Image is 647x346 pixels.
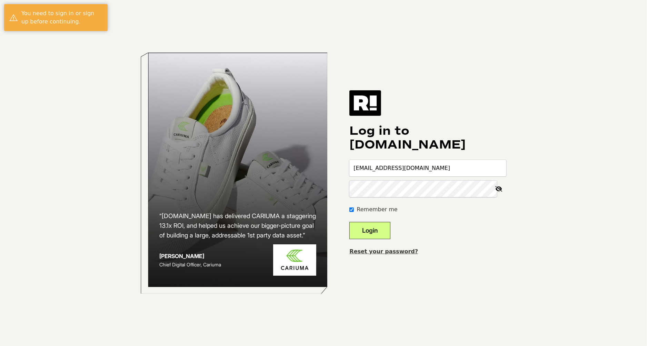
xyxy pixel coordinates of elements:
[349,124,506,152] h1: Log in to [DOMAIN_NAME]
[159,253,204,259] strong: [PERSON_NAME]
[349,90,381,116] img: Retention.com
[357,205,397,214] label: Remember me
[159,211,317,240] h2: “[DOMAIN_NAME] has delivered CARIUMA a staggering 13.1x ROI, and helped us achieve our bigger-pic...
[349,222,390,239] button: Login
[21,9,102,26] div: You need to sign in or sign up before continuing.
[273,244,316,276] img: Cariuma
[349,160,506,176] input: Email
[349,248,418,255] a: Reset your password?
[159,262,221,267] span: Chief Digital Officer, Cariuma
